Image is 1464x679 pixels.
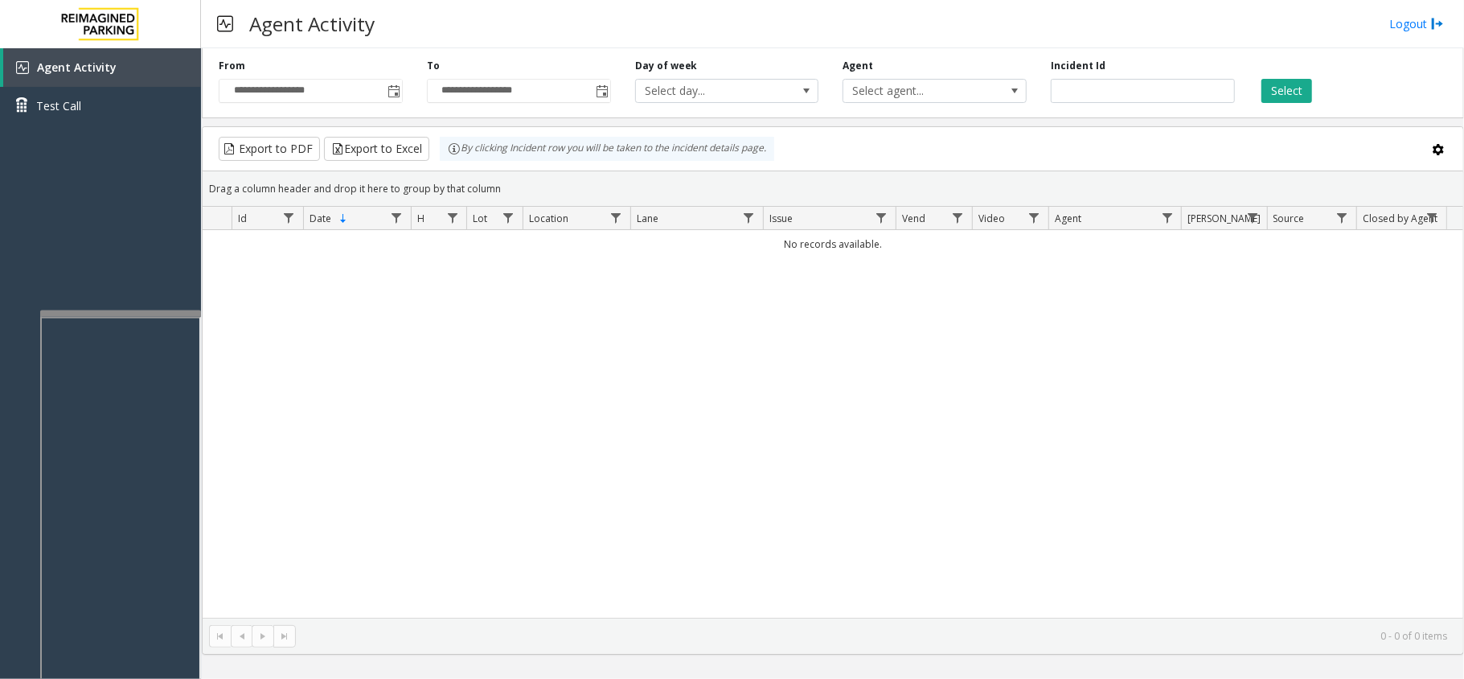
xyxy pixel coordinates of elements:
[1241,207,1263,228] a: Parker Filter Menu
[1188,212,1261,225] span: [PERSON_NAME]
[36,97,81,114] span: Test Call
[1023,207,1045,228] a: Video Filter Menu
[241,4,383,43] h3: Agent Activity
[1156,207,1178,228] a: Agent Filter Menu
[203,230,1463,258] td: No records available.
[529,212,568,225] span: Location
[1051,59,1105,73] label: Incident Id
[427,59,440,73] label: To
[1363,212,1437,225] span: Closed by Agent
[497,207,519,228] a: Lot Filter Menu
[386,207,408,228] a: Date Filter Menu
[1431,15,1444,32] img: logout
[1273,212,1305,225] span: Source
[1055,212,1081,225] span: Agent
[605,207,627,228] a: Location Filter Menu
[219,137,320,161] button: Export to PDF
[1331,207,1353,228] a: Source Filter Menu
[440,137,774,161] div: By clicking Incident row you will be taken to the incident details page.
[871,207,892,228] a: Issue Filter Menu
[1421,207,1443,228] a: Closed by Agent Filter Menu
[310,212,331,225] span: Date
[37,60,117,75] span: Agent Activity
[3,48,201,87] a: Agent Activity
[324,137,429,161] button: Export to Excel
[1389,15,1444,32] a: Logout
[738,207,760,228] a: Lane Filter Menu
[337,212,350,225] span: Sortable
[306,629,1447,643] kendo-pager-info: 0 - 0 of 0 items
[16,61,29,74] img: 'icon'
[448,142,461,155] img: infoIcon.svg
[238,212,247,225] span: Id
[203,175,1463,203] div: Drag a column header and drop it here to group by that column
[635,59,698,73] label: Day of week
[441,207,463,228] a: H Filter Menu
[769,212,793,225] span: Issue
[219,59,245,73] label: From
[843,80,989,102] span: Select agent...
[947,207,969,228] a: Vend Filter Menu
[203,207,1463,618] div: Data table
[902,212,925,225] span: Vend
[593,80,610,102] span: Toggle popup
[1261,79,1312,103] button: Select
[417,212,424,225] span: H
[278,207,300,228] a: Id Filter Menu
[637,212,658,225] span: Lane
[978,212,1005,225] span: Video
[217,4,233,43] img: pageIcon
[474,212,488,225] span: Lot
[843,59,873,73] label: Agent
[384,80,402,102] span: Toggle popup
[636,80,781,102] span: Select day...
